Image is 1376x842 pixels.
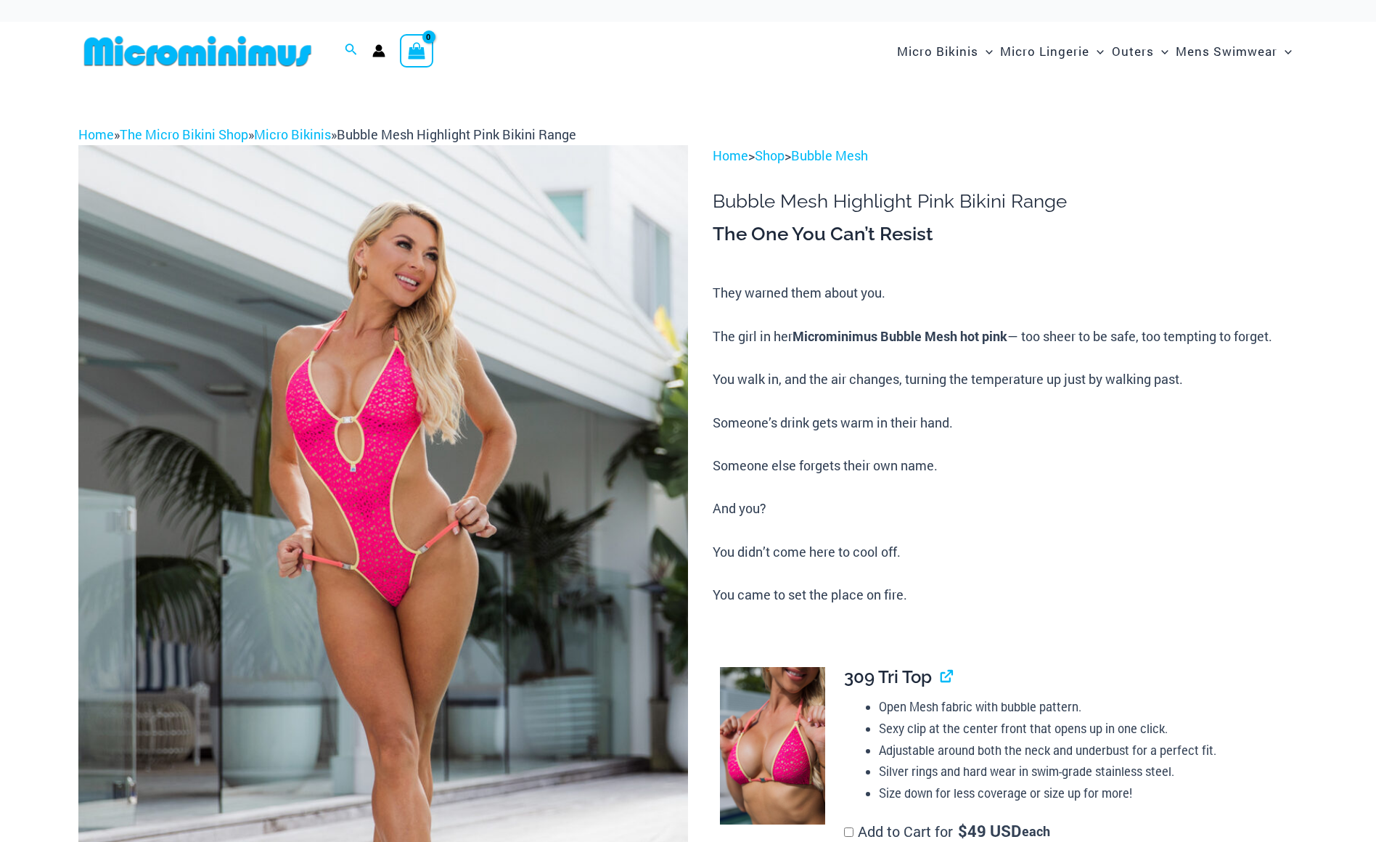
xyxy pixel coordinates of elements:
[893,29,996,73] a: Micro BikinisMenu ToggleMenu Toggle
[400,34,433,68] a: View Shopping Cart, empty
[1277,33,1292,70] span: Menu Toggle
[958,824,1021,838] span: 49 USD
[78,126,114,143] a: Home
[254,126,331,143] a: Micro Bikinis
[337,126,576,143] span: Bubble Mesh Highlight Pink Bikini Range
[713,190,1298,213] h1: Bubble Mesh Highlight Pink Bikini Range
[958,820,967,841] span: $
[1172,29,1295,73] a: Mens SwimwearMenu ToggleMenu Toggle
[891,27,1298,75] nav: Site Navigation
[996,29,1107,73] a: Micro LingerieMenu ToggleMenu Toggle
[372,44,385,57] a: Account icon link
[713,145,1298,167] p: > >
[1112,33,1154,70] span: Outers
[1176,33,1277,70] span: Mens Swimwear
[793,327,1007,345] b: Microminimus Bubble Mesh hot pink
[1022,824,1050,838] span: each
[879,782,1285,804] li: Size down for less coverage or size up for more!
[755,147,785,164] a: Shop
[879,718,1285,740] li: Sexy clip at the center front that opens up in one click.
[1000,33,1089,70] span: Micro Lingerie
[844,666,932,687] span: 309 Tri Top
[879,761,1285,782] li: Silver rings and hard wear in swim-grade stainless steel.
[844,827,853,837] input: Add to Cart for$49 USD eachor 4 payments of$12.25 USD eachwithSezzle Click to learn more about Se...
[897,33,978,70] span: Micro Bikinis
[1089,33,1104,70] span: Menu Toggle
[78,126,576,143] span: » » »
[120,126,248,143] a: The Micro Bikini Shop
[720,667,825,825] img: Bubble Mesh Highlight Pink 309 Top
[713,222,1298,247] h3: The One You Can’t Resist
[78,35,317,68] img: MM SHOP LOGO FLAT
[791,147,868,164] a: Bubble Mesh
[1154,33,1168,70] span: Menu Toggle
[879,740,1285,761] li: Adjustable around both the neck and underbust for a perfect fit.
[713,147,748,164] a: Home
[879,696,1285,718] li: Open Mesh fabric with bubble pattern.
[978,33,993,70] span: Menu Toggle
[345,41,358,60] a: Search icon link
[713,282,1298,606] p: They warned them about you. The girl in her — too sheer to be safe, too tempting to forget. You w...
[1108,29,1172,73] a: OutersMenu ToggleMenu Toggle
